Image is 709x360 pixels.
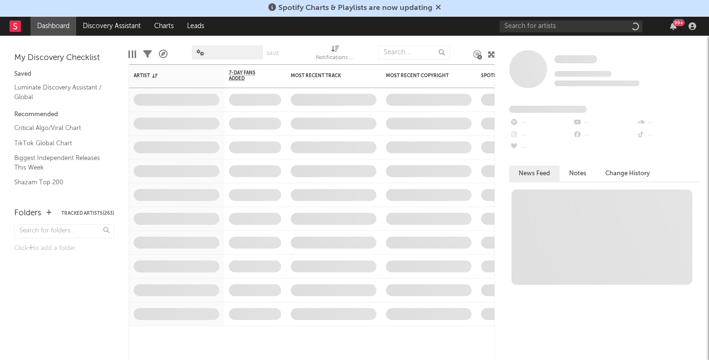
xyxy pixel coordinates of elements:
a: TikTok Global Chart [14,138,105,149]
button: Change History [596,166,660,181]
div: -- [636,117,699,129]
div: Filters [143,40,152,68]
input: Search for folders... [14,224,114,238]
div: Most Recent Track [291,73,362,79]
input: Search for artists [500,20,642,32]
input: Search... [378,45,450,60]
div: Saved [14,69,114,80]
div: -- [509,117,572,129]
button: Tracked Artists(263) [61,211,114,216]
a: Discovery Assistant [76,17,148,36]
span: Some Artist [554,55,597,63]
div: My Discovery Checklist [14,52,114,64]
div: Edit Columns [128,40,136,68]
div: Artist [134,73,205,79]
button: Notes [560,166,596,181]
span: Dismiss [435,4,441,12]
div: -- [636,129,699,141]
div: Most Recent Copyright [386,73,457,79]
span: Fans Added by Platform [509,106,587,113]
div: Notifications (Artist) [316,40,354,68]
button: 99+ [670,22,677,30]
a: Shazam Top 200 [14,177,105,188]
a: Luminate Discovery Assistant / Global [14,82,105,102]
span: Spotify Charts & Playlists are now updating [278,4,433,12]
button: News Feed [509,166,560,181]
div: -- [572,117,636,129]
a: Leads [180,17,211,36]
button: Save [266,51,279,56]
div: -- [509,141,572,154]
div: -- [509,129,572,141]
div: A&R Pipeline [159,40,167,68]
a: Dashboard [30,17,76,36]
span: 7-Day Fans Added [229,70,267,81]
a: Charts [148,17,180,36]
div: 99 + [673,19,685,26]
span: 0 fans last week [554,80,640,86]
div: Notifications (Artist) [316,52,354,64]
a: Some Artist [554,55,597,64]
div: Spotify Monthly Listeners [481,73,552,79]
div: -- [572,129,636,141]
div: Folders [14,208,41,219]
a: Biggest Independent Releases This Week [14,153,105,172]
div: Recommended [14,109,114,120]
span: Tracking Since: [DATE] [554,71,611,77]
div: Click to add a folder. [14,243,114,254]
a: Critical Algo/Viral Chart [14,123,105,133]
